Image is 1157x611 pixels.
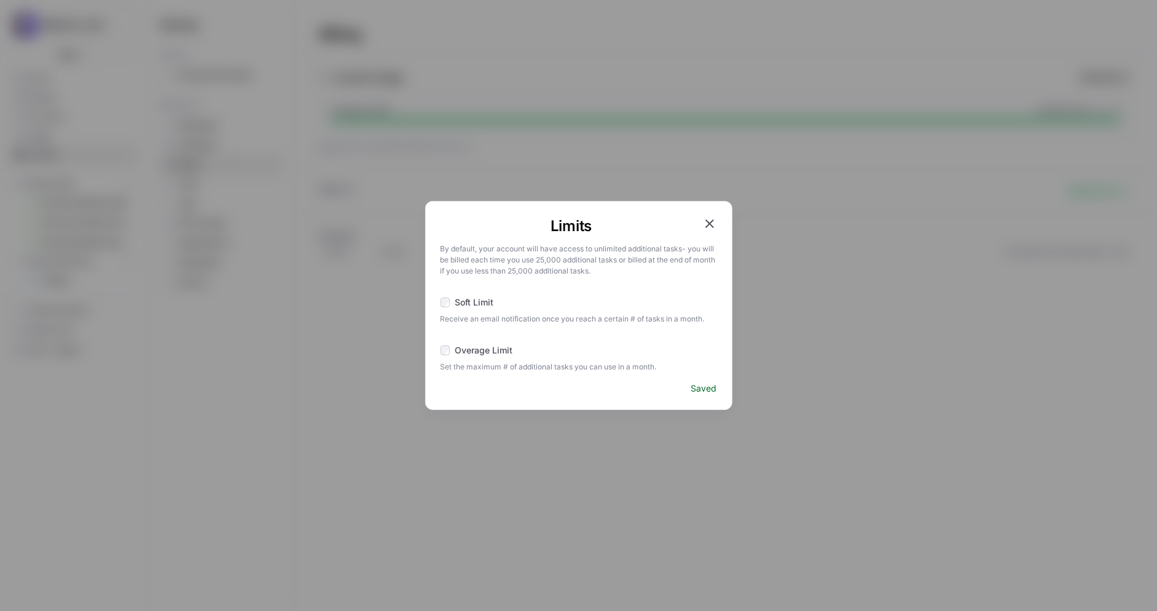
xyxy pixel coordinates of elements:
span: Overage Limit [455,344,512,357]
h1: Limits [441,216,702,236]
span: Saved [691,382,717,395]
p: By default, your account will have access to unlimited additional tasks - you will be billed each... [441,241,717,277]
input: Soft Limit [441,298,450,307]
span: Receive an email notification once you reach a certain # of tasks in a month. [441,311,717,325]
span: Set the maximum # of additional tasks you can use in a month. [441,359,717,373]
input: Overage Limit [441,345,450,355]
span: Soft Limit [455,296,493,309]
